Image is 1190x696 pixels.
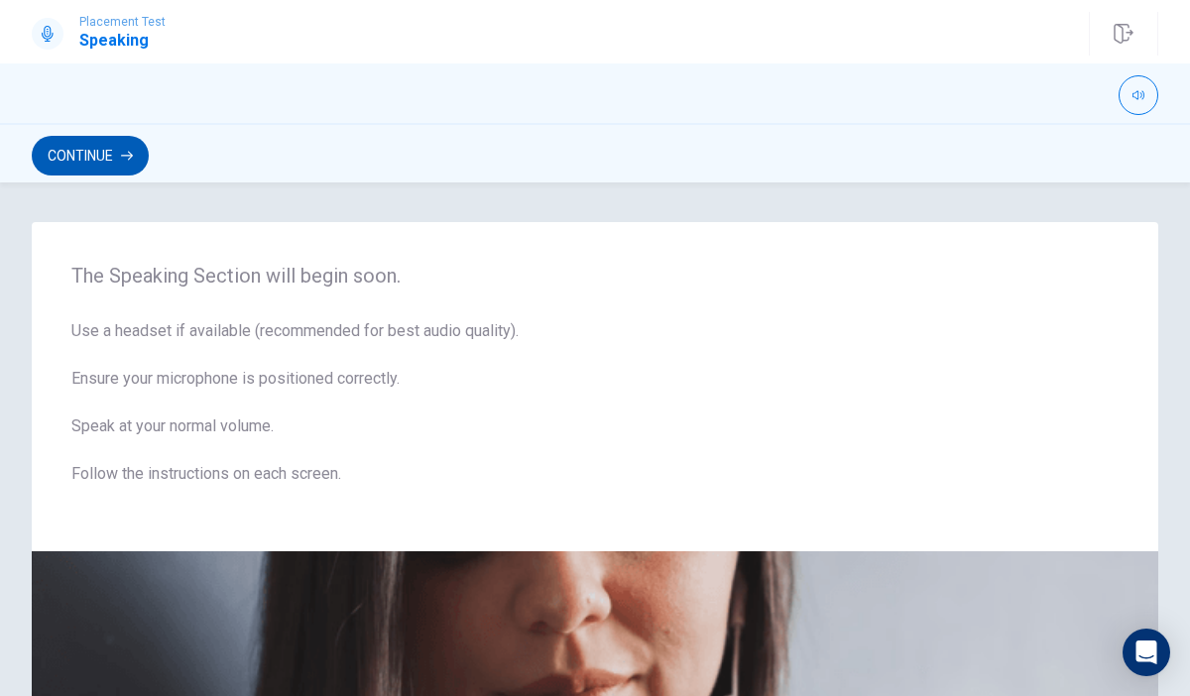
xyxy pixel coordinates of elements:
span: Placement Test [79,15,166,29]
h1: Speaking [79,29,166,53]
button: Continue [32,136,149,175]
div: Open Intercom Messenger [1123,629,1170,676]
span: The Speaking Section will begin soon. [71,264,1119,288]
span: Use a headset if available (recommended for best audio quality). Ensure your microphone is positi... [71,319,1119,510]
